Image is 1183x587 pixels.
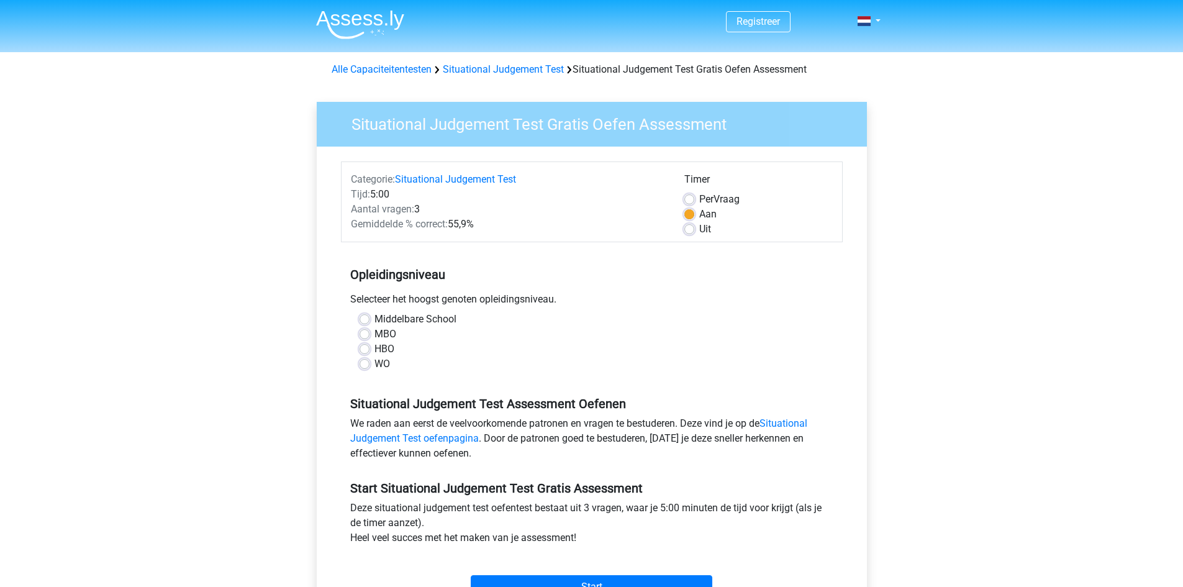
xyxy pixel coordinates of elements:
[737,16,780,27] a: Registreer
[350,481,833,496] h5: Start Situational Judgement Test Gratis Assessment
[374,312,456,327] label: Middelbare School
[341,501,843,550] div: Deze situational judgement test oefentest bestaat uit 3 vragen, waar je 5:00 minuten de tijd voor...
[699,222,711,237] label: Uit
[443,63,564,75] a: Situational Judgement Test
[342,187,675,202] div: 5:00
[341,292,843,312] div: Selecteer het hoogst genoten opleidingsniveau.
[351,173,395,185] span: Categorie:
[316,10,404,39] img: Assessly
[699,207,717,222] label: Aan
[374,342,394,357] label: HBO
[699,192,740,207] label: Vraag
[351,188,370,200] span: Tijd:
[351,203,414,215] span: Aantal vragen:
[374,327,396,342] label: MBO
[351,218,448,230] span: Gemiddelde % correct:
[699,193,714,205] span: Per
[342,217,675,232] div: 55,9%
[342,202,675,217] div: 3
[395,173,516,185] a: Situational Judgement Test
[684,172,833,192] div: Timer
[327,62,857,77] div: Situational Judgement Test Gratis Oefen Assessment
[374,357,390,371] label: WO
[341,416,843,466] div: We raden aan eerst de veelvoorkomende patronen en vragen te bestuderen. Deze vind je op de . Door...
[350,262,833,287] h5: Opleidingsniveau
[337,110,858,134] h3: Situational Judgement Test Gratis Oefen Assessment
[332,63,432,75] a: Alle Capaciteitentesten
[350,396,833,411] h5: Situational Judgement Test Assessment Oefenen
